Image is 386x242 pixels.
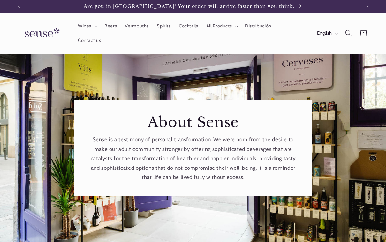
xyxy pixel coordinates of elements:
[86,135,300,182] p: Sense is a testimony of personal transformation. We were born from the desire to make our adult c...
[121,19,153,33] a: Vermouths
[317,30,332,37] span: English
[245,23,271,29] span: Distribución
[78,37,101,43] span: Contact us
[313,27,341,40] button: English
[175,19,202,33] a: Cocktails
[206,23,232,29] span: All Products
[202,19,241,33] summary: All Products
[104,23,117,29] span: Beers
[84,4,295,9] span: Are you in [GEOGRAPHIC_DATA]? Your order will arrive faster than you think.
[157,23,170,29] span: Spirits
[100,19,121,33] a: Beers
[74,19,100,33] summary: Wines
[241,19,276,33] a: Distribución
[341,26,356,41] summary: Search
[179,23,198,29] span: Cocktails
[78,23,91,29] span: Wines
[74,33,105,47] a: Contact us
[153,19,175,33] a: Spirits
[86,113,300,132] h2: About Sense
[125,23,149,29] span: Vermouths
[14,22,67,45] a: Sense
[17,24,65,42] img: Sense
